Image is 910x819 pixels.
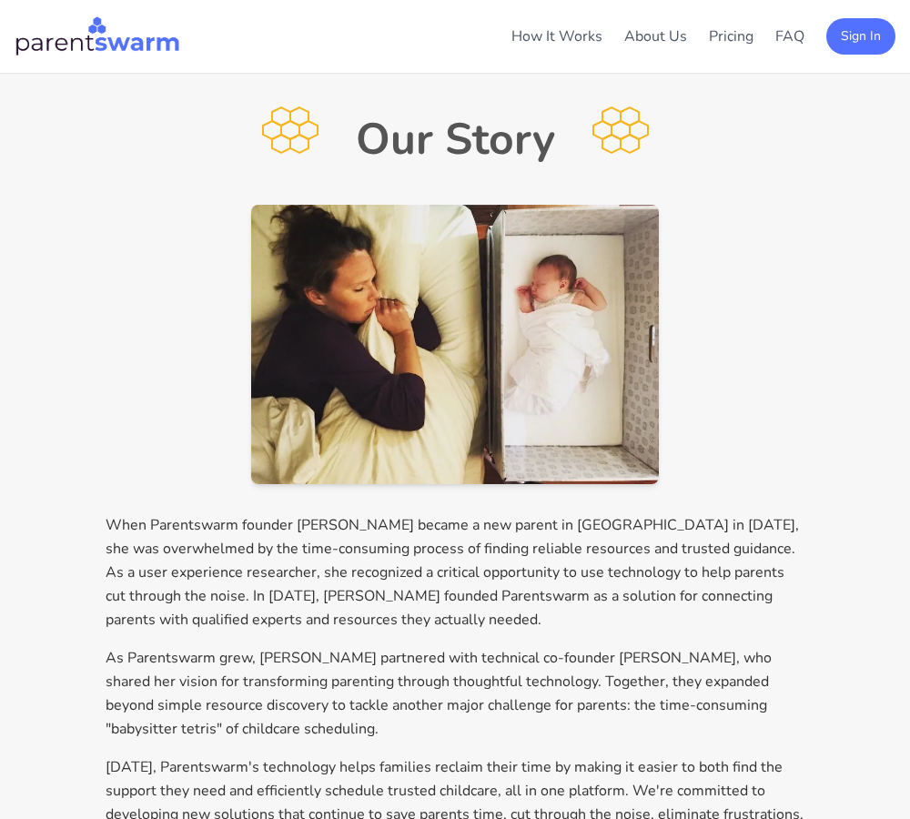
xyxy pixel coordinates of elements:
a: Sign In [826,25,895,45]
h1: Our Story [356,117,555,161]
a: FAQ [775,26,804,46]
a: Pricing [709,26,753,46]
a: How It Works [511,26,602,46]
p: When Parentswarm founder [PERSON_NAME] became a new parent in [GEOGRAPHIC_DATA] in [DATE], she wa... [106,513,804,632]
a: About Us [624,26,687,46]
img: Parent and baby sleeping peacefully [251,205,659,484]
p: As Parentswarm grew, [PERSON_NAME] partnered with technical co-founder [PERSON_NAME], who shared ... [106,646,804,741]
img: Parentswarm Logo [15,15,180,58]
button: Sign In [826,18,895,55]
